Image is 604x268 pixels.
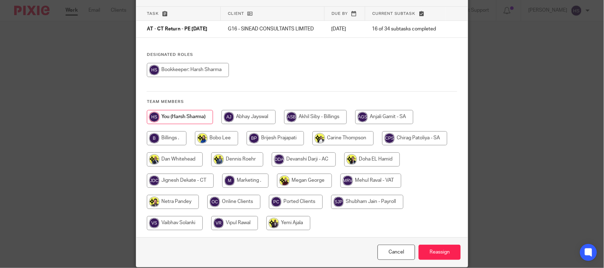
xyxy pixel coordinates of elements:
[147,27,207,32] span: AT - CT Return - PE [DATE]
[332,12,348,16] span: Due by
[228,25,317,33] p: G16 - SINEAD CONSULTANTS LIMITED
[147,52,457,58] h4: Designated Roles
[372,12,416,16] span: Current subtask
[332,25,358,33] p: [DATE]
[147,99,457,105] h4: Team members
[365,21,446,38] td: 16 of 34 subtasks completed
[147,12,159,16] span: Task
[378,245,415,260] a: Close this dialog window
[228,12,244,16] span: Client
[419,245,461,260] input: Reassign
